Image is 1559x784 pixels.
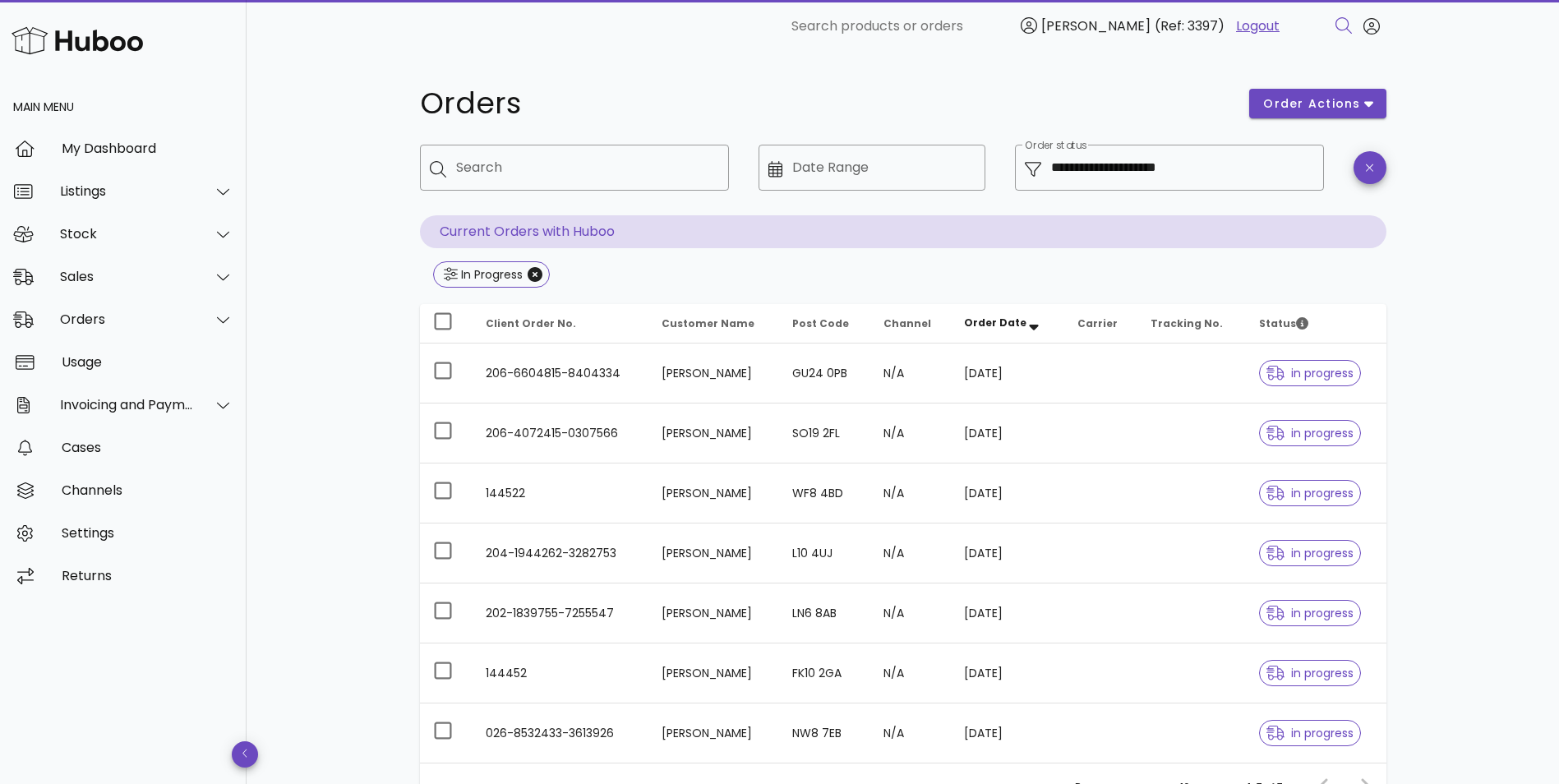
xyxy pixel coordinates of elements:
[951,304,1064,344] th: Order Date: Sorted descending. Activate to remove sorting.
[62,354,233,370] div: Usage
[792,316,849,330] span: Post Code
[1266,727,1354,739] span: in progress
[870,344,952,404] td: N/A
[1077,316,1118,330] span: Carrier
[473,404,649,463] td: 206-4072415-0307566
[62,440,233,455] div: Cases
[870,643,952,703] td: N/A
[779,344,870,404] td: GU24 0PB
[951,643,1064,703] td: [DATE]
[779,583,870,643] td: LN6 8AB
[648,643,779,703] td: [PERSON_NAME]
[528,267,542,282] button: Close
[473,304,649,344] th: Client Order No.
[870,583,952,643] td: N/A
[779,523,870,583] td: L10 4UJ
[951,344,1064,404] td: [DATE]
[1266,667,1354,679] span: in progress
[648,703,779,763] td: [PERSON_NAME]
[951,523,1064,583] td: [DATE]
[1262,95,1361,113] span: order actions
[1259,316,1308,330] span: Status
[870,463,952,523] td: N/A
[1151,316,1223,330] span: Tracking No.
[870,404,952,463] td: N/A
[779,404,870,463] td: SO19 2FL
[12,23,143,58] img: Huboo Logo
[870,523,952,583] td: N/A
[1266,607,1354,619] span: in progress
[473,583,649,643] td: 202-1839755-7255547
[420,215,1386,248] p: Current Orders with Huboo
[60,183,194,199] div: Listings
[473,703,649,763] td: 026-8532433-3613926
[1249,89,1386,118] button: order actions
[951,703,1064,763] td: [DATE]
[62,482,233,498] div: Channels
[951,404,1064,463] td: [DATE]
[473,463,649,523] td: 144522
[62,141,233,156] div: My Dashboard
[648,583,779,643] td: [PERSON_NAME]
[473,643,649,703] td: 144452
[648,463,779,523] td: [PERSON_NAME]
[458,266,523,283] div: In Progress
[1155,16,1225,35] span: (Ref: 3397)
[883,316,931,330] span: Channel
[60,311,194,327] div: Orders
[779,304,870,344] th: Post Code
[870,703,952,763] td: N/A
[1236,16,1280,36] a: Logout
[648,344,779,404] td: [PERSON_NAME]
[62,568,233,583] div: Returns
[648,404,779,463] td: [PERSON_NAME]
[1266,367,1354,379] span: in progress
[1266,427,1354,439] span: in progress
[486,316,576,330] span: Client Order No.
[60,397,194,413] div: Invoicing and Payments
[951,463,1064,523] td: [DATE]
[779,643,870,703] td: FK10 2GA
[1041,16,1151,35] span: [PERSON_NAME]
[1246,304,1386,344] th: Status
[964,316,1026,330] span: Order Date
[60,269,194,284] div: Sales
[1266,487,1354,499] span: in progress
[951,583,1064,643] td: [DATE]
[648,523,779,583] td: [PERSON_NAME]
[62,525,233,541] div: Settings
[1025,140,1086,152] label: Order status
[870,304,952,344] th: Channel
[473,523,649,583] td: 204-1944262-3282753
[60,226,194,242] div: Stock
[1266,547,1354,559] span: in progress
[779,703,870,763] td: NW8 7EB
[1137,304,1245,344] th: Tracking No.
[779,463,870,523] td: WF8 4BD
[1064,304,1137,344] th: Carrier
[420,89,1230,118] h1: Orders
[473,344,649,404] td: 206-6604815-8404334
[662,316,754,330] span: Customer Name
[648,304,779,344] th: Customer Name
